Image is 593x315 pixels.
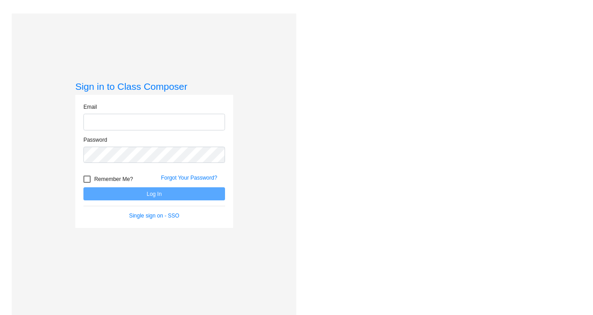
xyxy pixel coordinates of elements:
[83,136,107,144] label: Password
[75,81,233,92] h3: Sign in to Class Composer
[129,213,179,219] a: Single sign on - SSO
[161,175,217,181] a: Forgot Your Password?
[94,174,133,185] span: Remember Me?
[83,103,97,111] label: Email
[83,187,225,200] button: Log In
